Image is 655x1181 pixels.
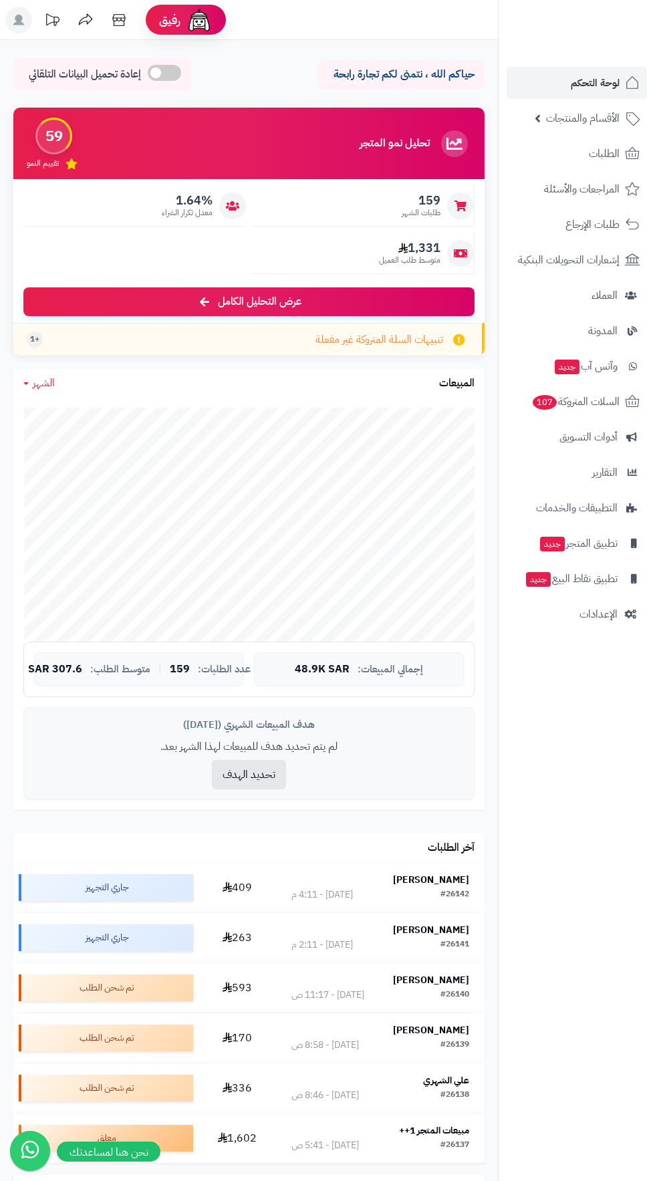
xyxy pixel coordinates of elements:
span: تقييم النمو [27,158,59,169]
a: لوحة التحكم [507,67,647,99]
span: لوحة التحكم [571,74,620,92]
span: إعادة تحميل البيانات التلقائي [29,67,141,82]
div: #26139 [440,1039,469,1052]
a: الإعدادات [507,598,647,630]
div: #26140 [440,989,469,1002]
span: التطبيقات والخدمات [536,499,618,517]
a: تطبيق المتجرجديد [507,527,647,559]
a: أدوات التسويق [507,421,647,453]
span: 1,331 [379,241,440,255]
span: تنبيهات السلة المتروكة غير مفعلة [315,332,443,348]
a: الطلبات [507,138,647,170]
td: 1,602 [199,1113,276,1163]
span: متوسط طلب العميل [379,255,440,266]
span: معدل تكرار الشراء [162,207,213,219]
div: #26142 [440,888,469,902]
h3: تحليل نمو المتجر [360,138,430,150]
span: 159 [402,193,440,208]
span: الأقسام والمنتجات [546,109,620,128]
div: تم شحن الطلب [19,1075,193,1101]
strong: مبيعات المتجر 1++ [399,1124,469,1138]
p: لم يتم تحديد هدف للمبيعات لهذا الشهر بعد. [34,739,464,755]
span: رفيق [159,12,180,28]
span: العملاء [592,286,618,305]
span: تطبيق المتجر [539,534,618,553]
td: 170 [199,1013,276,1063]
a: التقارير [507,456,647,489]
a: وآتس آبجديد [507,350,647,382]
span: إشعارات التحويلات البنكية [518,251,620,269]
div: #26141 [440,938,469,952]
a: الشهر [23,376,55,391]
a: السلات المتروكة107 [507,386,647,418]
span: تطبيق نقاط البيع [525,569,618,588]
h3: المبيعات [439,378,475,390]
span: الإعدادات [579,605,618,624]
span: إجمالي المبيعات: [358,664,423,675]
span: الطلبات [589,144,620,163]
div: تم شحن الطلب [19,1025,193,1051]
span: المراجعات والأسئلة [544,180,620,199]
a: إشعارات التحويلات البنكية [507,244,647,276]
span: 307.6 SAR [28,664,82,676]
div: [DATE] - 8:46 ص [291,1089,359,1102]
span: 1.64% [162,193,213,208]
div: [DATE] - 2:11 م [291,938,353,952]
img: ai-face.png [186,7,213,33]
h3: آخر الطلبات [428,842,475,854]
a: المدونة [507,315,647,347]
span: الشهر [33,375,55,391]
div: #26137 [440,1139,469,1152]
div: #26138 [440,1089,469,1102]
p: حياكم الله ، نتمنى لكم تجارة رابحة [327,67,475,82]
a: التطبيقات والخدمات [507,492,647,524]
div: تم شحن الطلب [19,974,193,1001]
span: التقارير [592,463,618,482]
span: طلبات الإرجاع [565,215,620,234]
a: طلبات الإرجاع [507,209,647,241]
div: هدف المبيعات الشهري ([DATE]) [34,718,464,732]
div: معلق [19,1125,193,1152]
td: 336 [199,1063,276,1113]
strong: [PERSON_NAME] [393,973,469,987]
strong: [PERSON_NAME] [393,873,469,887]
span: طلبات الشهر [402,207,440,219]
span: جديد [526,572,551,587]
td: 593 [199,963,276,1013]
span: وآتس آب [553,357,618,376]
strong: علي الشهري [423,1073,469,1087]
span: متوسط الطلب: [90,664,150,675]
span: عدد الطلبات: [198,664,251,675]
span: جديد [540,537,565,551]
span: 159 [170,664,190,676]
span: +1 [30,334,39,345]
a: تطبيق نقاط البيعجديد [507,563,647,595]
a: العملاء [507,279,647,311]
span: عرض التحليل الكامل [218,294,301,309]
div: جاري التجهيز [19,874,193,901]
a: عرض التحليل الكامل [23,287,475,316]
button: تحديد الهدف [212,760,286,789]
img: logo-2.png [564,31,642,59]
div: [DATE] - 5:41 ص [291,1139,359,1152]
td: 409 [199,863,276,912]
a: تحديثات المنصة [35,7,69,37]
span: | [158,664,162,674]
td: 263 [199,913,276,962]
div: [DATE] - 8:58 ص [291,1039,359,1052]
span: السلات المتروكة [531,392,620,411]
strong: [PERSON_NAME] [393,923,469,937]
span: جديد [555,360,579,374]
span: المدونة [588,321,618,340]
a: المراجعات والأسئلة [507,173,647,205]
span: أدوات التسويق [559,428,618,446]
strong: [PERSON_NAME] [393,1023,469,1037]
span: 107 [533,395,557,410]
div: [DATE] - 4:11 م [291,888,353,902]
div: جاري التجهيز [19,924,193,951]
span: 48.9K SAR [295,664,350,676]
div: [DATE] - 11:17 ص [291,989,364,1002]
